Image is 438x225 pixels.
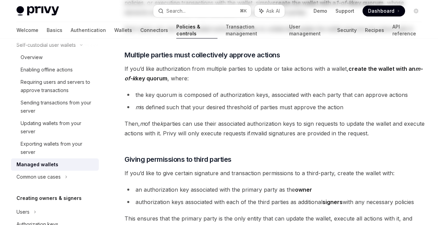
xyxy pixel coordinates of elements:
[21,53,43,61] div: Overview
[140,120,145,127] em: m
[16,194,82,202] h5: Creating owners & signers
[240,8,247,14] span: ⌘ K
[125,185,426,194] li: an authorization key associated with the primary party as the
[125,197,426,207] li: authorization keys associated with each of the third parties as additional with any necessary pol...
[21,66,73,74] div: Enabling offline actions
[114,22,132,38] a: Wallets
[47,22,62,38] a: Basics
[295,186,312,193] strong: owner
[11,158,99,171] a: Managed wallets
[11,64,99,76] a: Enabling offline actions
[313,8,327,14] a: Demo
[11,138,99,158] a: Exporting wallets from your server
[125,64,426,83] span: If you’d like authorization from multiple parties to update or take actions with a wallet, , where:
[176,22,217,38] a: Policies & controls
[392,22,422,38] a: API reference
[21,119,95,136] div: Updating wallets from your server
[125,168,426,178] span: If you’d like to give certain signature and transaction permissions to a third-party, create the ...
[16,160,58,169] div: Managed wallets
[363,5,405,16] a: Dashboard
[16,22,38,38] a: Welcome
[368,8,394,14] span: Dashboard
[250,130,255,137] em: m
[140,22,168,38] a: Connectors
[16,173,61,181] div: Common use cases
[21,99,95,115] div: Sending transactions from your server
[125,90,426,100] li: the key quorum is composed of authorization keys, associated with each party that can approve act...
[153,5,251,17] button: Search...⌘K
[125,119,426,138] span: Then, of the parties can use their associated authorization keys to sign requests to update the w...
[11,76,99,97] a: Requiring users and servers to approve transactions
[21,140,95,156] div: Exporting wallets from your server
[16,6,59,16] img: light logo
[11,117,99,138] a: Updating wallets from your server
[226,22,281,38] a: Transaction management
[365,22,384,38] a: Recipes
[11,51,99,64] a: Overview
[160,120,163,127] em: k
[411,5,422,16] button: Toggle dark mode
[125,155,232,164] span: Giving permissions to third parties
[125,50,280,60] span: Multiple parties must collectively approve actions
[135,104,140,111] em: m
[125,102,426,112] li: is defined such that your desired threshold of parties must approve the action
[16,208,29,216] div: Users
[289,22,329,38] a: User management
[322,199,343,205] strong: signers
[166,7,186,15] div: Search...
[11,97,99,117] a: Sending transactions from your server
[335,8,354,14] a: Support
[71,22,106,38] a: Authentication
[337,22,357,38] a: Security
[266,8,280,14] span: Ask AI
[21,78,95,94] div: Requiring users and servers to approve transactions
[254,5,285,17] button: Ask AI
